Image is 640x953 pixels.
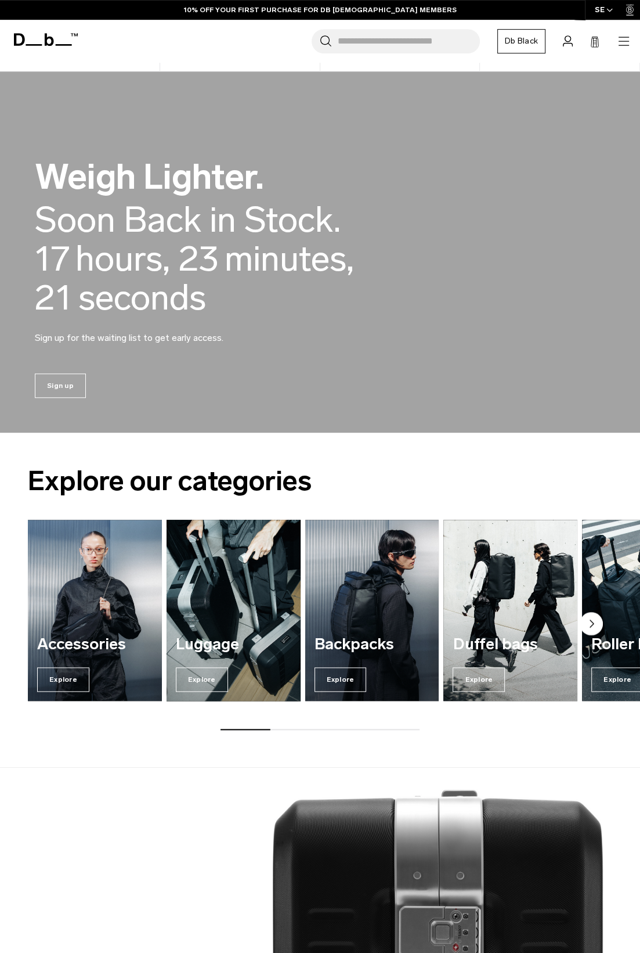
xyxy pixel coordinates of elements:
[497,29,545,53] a: Db Black
[443,520,577,701] a: Duffel bags Explore
[35,239,70,278] span: 17
[346,238,354,280] span: ,
[305,520,439,701] div: 3 / 7
[443,520,577,701] div: 4 / 7
[35,159,412,195] h2: Weigh Lighter.
[37,636,153,653] h3: Accessories
[314,667,367,692] span: Explore
[28,520,162,701] a: Accessories Explore
[225,239,354,278] span: minutes
[453,667,505,692] span: Explore
[176,667,228,692] span: Explore
[35,317,313,345] p: Sign up for the waiting list to get early access.
[580,612,603,638] button: Next slide
[167,520,301,701] a: Luggage Explore
[453,636,568,653] h3: Duffel bags
[176,636,291,653] h3: Luggage
[35,373,86,398] a: Sign up
[37,667,89,692] span: Explore
[28,461,612,502] h2: Explore our categories
[179,239,219,278] span: 23
[184,5,457,15] a: 10% OFF YOUR FIRST PURCHASE FOR DB [DEMOGRAPHIC_DATA] MEMBERS
[305,520,439,701] a: Backpacks Explore
[75,239,170,278] span: hours,
[314,636,430,653] h3: Backpacks
[35,200,341,239] div: Soon Back in Stock.
[35,278,73,317] span: 21
[78,278,206,317] span: seconds
[167,520,301,701] div: 2 / 7
[28,520,162,701] div: 1 / 7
